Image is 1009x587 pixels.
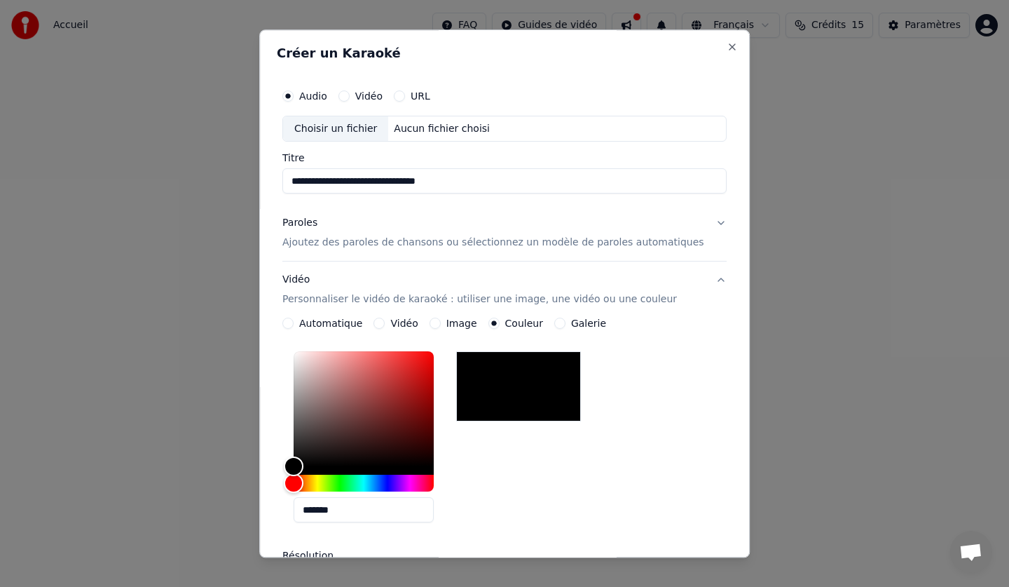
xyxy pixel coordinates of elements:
div: Vidéo [282,274,677,307]
p: Personnaliser le vidéo de karaoké : utiliser une image, une vidéo ou une couleur [282,293,677,307]
label: Résolution [282,551,423,561]
label: Automatique [299,319,362,329]
h2: Créer un Karaoké [277,47,732,60]
label: Titre [282,154,727,163]
div: Paroles [282,217,317,231]
label: Couleur [505,319,543,329]
label: Audio [299,91,327,101]
button: ParolesAjoutez des paroles de chansons ou sélectionnez un modèle de paroles automatiques [282,205,727,262]
label: URL [411,91,430,101]
label: Galerie [571,319,606,329]
div: Color [294,352,434,467]
p: Ajoutez des paroles de chansons ou sélectionnez un modèle de paroles automatiques [282,236,704,250]
button: VidéoPersonnaliser le vidéo de karaoké : utiliser une image, une vidéo ou une couleur [282,262,727,318]
div: Hue [294,475,434,492]
div: Choisir un fichier [283,116,388,142]
div: Aucun fichier choisi [389,122,496,136]
label: Image [446,319,477,329]
label: Vidéo [355,91,383,101]
label: Vidéo [391,319,418,329]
